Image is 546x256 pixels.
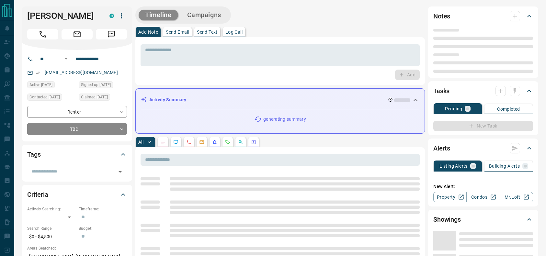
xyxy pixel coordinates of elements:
p: Budget: [79,226,127,231]
p: Actively Searching: [27,206,75,212]
p: generating summary [263,116,306,123]
span: Message [96,29,127,39]
div: Notes [433,8,533,24]
p: Areas Searched: [27,245,127,251]
button: Open [62,55,70,63]
span: Email [62,29,93,39]
div: Tasks [433,83,533,99]
div: TBD [27,123,127,135]
p: Send Email [166,30,189,34]
div: Fri Jun 20 2025 [79,94,127,103]
h2: Notes [433,11,450,21]
p: Log Call [225,30,243,34]
svg: Requests [225,139,230,145]
p: Building Alerts [489,164,520,168]
div: Alerts [433,140,533,156]
svg: Email Verified [36,71,40,75]
a: Condos [466,192,500,202]
p: Add Note [138,30,158,34]
a: [EMAIL_ADDRESS][DOMAIN_NAME] [45,70,118,75]
p: Send Text [197,30,218,34]
span: Claimed [DATE] [81,94,108,100]
svg: Lead Browsing Activity [173,139,178,145]
p: Listing Alerts [439,164,468,168]
h1: [PERSON_NAME] [27,11,100,21]
div: condos.ca [109,14,114,18]
p: Completed [497,107,520,111]
div: Tags [27,147,127,162]
div: Showings [433,212,533,227]
svg: Agent Actions [251,139,256,145]
span: Signed up [DATE] [81,82,111,88]
button: Open [116,167,125,176]
span: Call [27,29,58,39]
svg: Listing Alerts [212,139,217,145]
div: Criteria [27,187,127,202]
button: Timeline [139,10,178,20]
p: $0 - $4,500 [27,231,75,242]
svg: Notes [160,139,165,145]
h2: Criteria [27,189,48,200]
div: Mon Nov 02 2020 [79,81,127,90]
svg: Emails [199,139,204,145]
h2: Alerts [433,143,450,153]
h2: Tags [27,149,40,160]
svg: Calls [186,139,191,145]
p: Activity Summary [149,96,186,103]
svg: Opportunities [238,139,243,145]
p: Search Range: [27,226,75,231]
a: Property [433,192,467,202]
div: Activity Summary [141,94,419,106]
button: Campaigns [181,10,228,20]
a: Mr.Loft [500,192,533,202]
h2: Tasks [433,86,449,96]
p: Pending [445,106,462,111]
span: Contacted [DATE] [29,94,60,100]
div: Thu Jun 26 2025 [27,94,75,103]
p: Timeframe: [79,206,127,212]
div: Sat Aug 09 2025 [27,81,75,90]
div: Renter [27,106,127,118]
h2: Showings [433,214,461,225]
p: All [138,140,143,144]
p: New Alert: [433,183,533,190]
span: Active [DATE] [29,82,52,88]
